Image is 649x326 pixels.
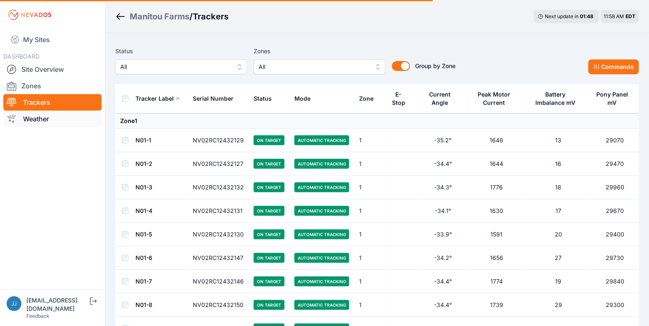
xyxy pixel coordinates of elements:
[135,254,152,261] a: N01-6
[354,293,385,317] td: 1
[254,89,278,109] button: Status
[193,89,240,109] button: Serial Number
[135,207,152,214] a: N01-4
[591,223,639,246] td: 29400
[354,246,385,270] td: 1
[3,94,102,111] a: Trackers
[115,59,247,74] button: All
[604,13,624,19] span: 11:58 AM
[596,90,628,107] div: Pony Panel mV
[591,176,639,199] td: 29960
[354,129,385,152] td: 1
[3,111,102,127] a: Weather
[467,293,526,317] td: 1739
[254,300,285,310] span: On Target
[359,89,380,109] button: Zone
[354,270,385,293] td: 1
[354,199,385,223] td: 1
[135,94,174,103] div: Tracker Label
[526,293,591,317] td: 29
[418,129,467,152] td: -35.2°
[294,253,349,263] span: Automatic Tracking
[526,129,591,152] td: 13
[188,176,249,199] td: NV02RC12432132
[526,270,591,293] td: 19
[526,152,591,176] td: 16
[135,89,180,109] button: Tracker Label
[294,276,349,286] span: Automatic Tracking
[120,62,231,72] span: All
[188,293,249,317] td: NV02RC12432150
[359,94,374,103] div: Zone
[526,223,591,246] td: 20
[130,11,189,22] a: Manitou Farms
[467,176,526,199] td: 1776
[526,199,591,223] td: 17
[294,94,310,103] div: Mode
[418,223,467,246] td: -33.9°
[591,152,639,176] td: 29470
[135,278,152,285] a: N01-7
[472,90,516,107] div: Peak Motor Current
[7,296,21,311] img: jjones@prismpower.solar
[467,129,526,152] td: 1648
[418,293,467,317] td: -34.4°
[294,182,349,192] span: Automatic Tracking
[135,160,152,167] a: N01-2
[354,223,385,246] td: 1
[115,113,639,129] td: Zone 1
[545,13,579,19] span: Next update in
[254,229,285,239] span: On Target
[135,231,152,238] a: N01-5
[193,11,229,22] h3: Trackers
[294,229,349,239] span: Automatic Tracking
[467,270,526,293] td: 1774
[591,293,639,317] td: 29300
[423,90,457,107] div: Current Angle
[294,206,349,216] span: Automatic Tracking
[591,246,639,270] td: 29730
[580,13,595,20] div: 01 : 48
[188,129,249,152] td: NV02RC12432129
[354,176,385,199] td: 1
[26,313,49,319] a: Feedback
[390,90,407,107] div: E-Stop
[254,135,285,145] span: On Target
[467,246,526,270] td: 1656
[415,62,455,69] span: Group by Zone
[254,206,285,216] span: On Target
[418,176,467,199] td: -34.3°
[193,94,233,103] div: Serial Number
[135,137,151,144] a: N01-1
[26,296,88,313] div: [EMAIL_ADDRESS][DOMAIN_NAME]
[188,223,249,246] td: NV02RC12432130
[115,46,247,56] label: Status
[531,90,580,107] div: Battery Imbalance mV
[259,62,369,72] span: All
[418,270,467,293] td: -34.4°
[254,94,272,103] div: Status
[591,129,639,152] td: 29070
[135,184,152,191] a: N01-3
[254,159,285,169] span: On Target
[3,61,102,78] a: Site Overview
[189,11,193,22] span: /
[467,199,526,223] td: 1630
[294,135,349,145] span: Automatic Tracking
[254,46,385,56] label: Zones
[294,89,317,109] button: Mode
[3,78,102,94] a: Zones
[254,59,385,74] button: All
[588,59,639,74] button: Commands
[254,276,285,286] span: On Target
[188,152,249,176] td: NV02RC12432127
[188,199,249,223] td: NV02RC12432131
[294,159,349,169] span: Automatic Tracking
[135,301,152,308] a: N01-8
[531,85,586,113] button: Battery Imbalance mV
[354,152,385,176] td: 1
[472,85,521,113] button: Peak Motor Current
[3,53,40,60] span: DASHBOARD
[254,182,285,192] span: On Target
